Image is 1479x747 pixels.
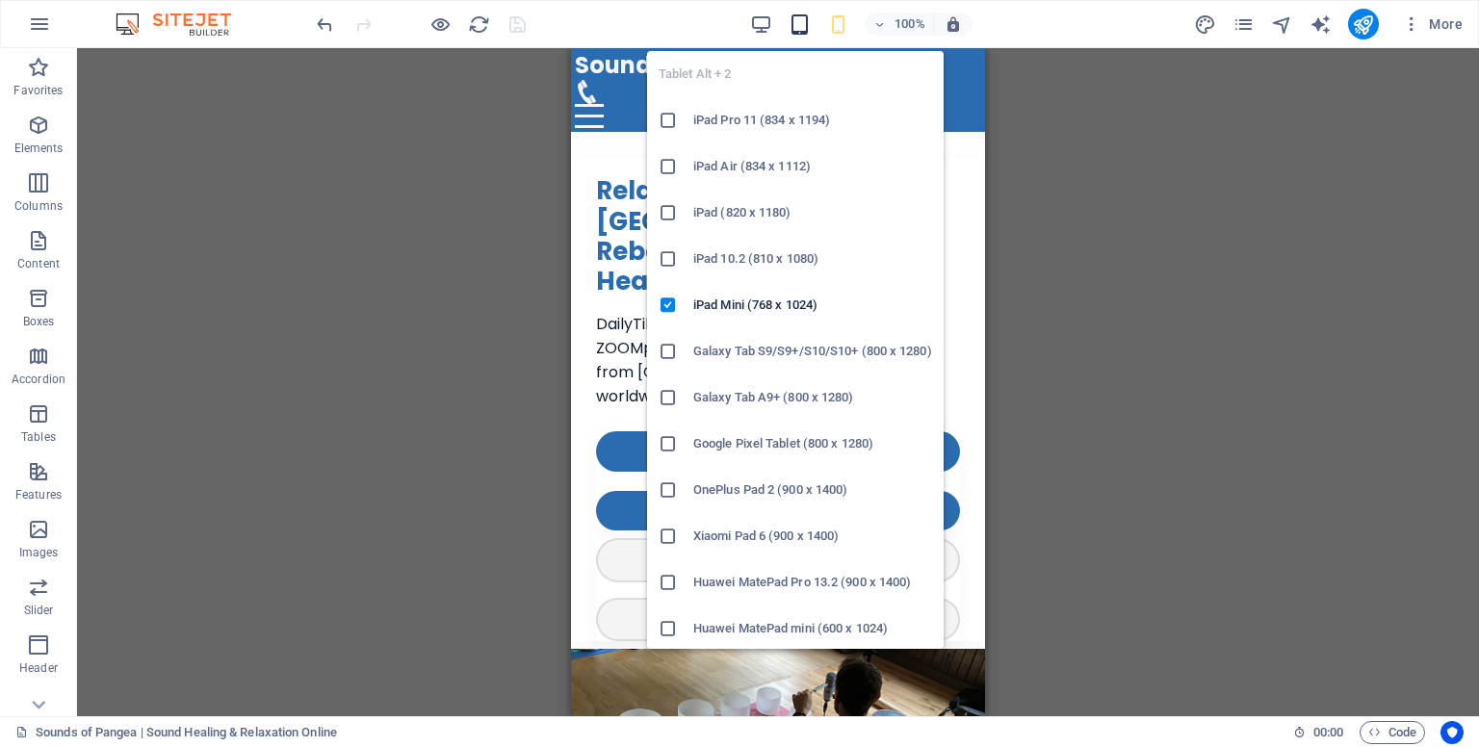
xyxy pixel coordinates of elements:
[693,155,932,178] h6: iPad Air (834 x 1112)
[693,109,932,132] h6: iPad Pro 11 (834 x 1194)
[945,15,962,33] i: On resize automatically adjust zoom level to fit chosen device.
[693,386,932,409] h6: Galaxy Tab A9+ (800 x 1280)
[693,247,932,270] h6: iPad 10.2 (810 x 1080)
[693,478,932,502] h6: OnePlus Pad 2 (900 x 1400)
[23,314,55,329] p: Boxes
[19,660,58,676] p: Header
[467,13,490,36] button: reload
[15,721,337,744] a: Click to cancel selection. Double-click to open Pages
[14,198,63,214] p: Columns
[1232,13,1255,36] i: Pages (Ctrl+Alt+S)
[1194,13,1216,36] i: Design (Ctrl+Alt+Y)
[21,429,56,445] p: Tables
[24,603,54,618] p: Slider
[1348,9,1379,39] button: publish
[1440,721,1464,744] button: Usercentrics
[1310,13,1333,36] button: text_generator
[693,432,932,455] h6: Google Pixel Tablet (800 x 1280)
[15,487,62,502] p: Features
[468,13,490,36] i: Reload page
[693,340,932,363] h6: Galaxy Tab S9/S9+/S10/S10+ (800 x 1280)
[1271,13,1294,36] button: navigator
[314,13,336,36] i: Undo: Edit (S)CSS (Ctrl+Z)
[693,571,932,594] h6: Huawei MatePad Pro 13.2 (900 x 1400)
[1310,13,1332,36] i: AI Writer
[1271,13,1293,36] i: Navigator
[1402,14,1463,34] span: More
[14,141,64,156] p: Elements
[693,294,932,317] h6: iPad Mini (768 x 1024)
[12,372,65,387] p: Accordion
[1194,13,1217,36] button: design
[693,525,932,548] h6: Xiaomi Pad 6 (900 x 1400)
[13,83,63,98] p: Favorites
[1360,721,1425,744] button: Code
[1293,721,1344,744] h6: Session time
[1232,13,1256,36] button: pages
[313,13,336,36] button: undo
[1394,9,1470,39] button: More
[111,13,255,36] img: Editor Logo
[895,13,925,36] h6: 100%
[866,13,934,36] button: 100%
[17,256,60,271] p: Content
[693,617,932,640] h6: Huawei MatePad mini (600 x 1024)
[693,201,932,224] h6: iPad (820 x 1180)
[428,13,452,36] button: Click here to leave preview mode and continue editing
[1327,725,1330,739] span: :
[1352,13,1374,36] i: Publish
[1368,721,1416,744] span: Code
[19,545,59,560] p: Images
[1313,721,1343,744] span: 00 00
